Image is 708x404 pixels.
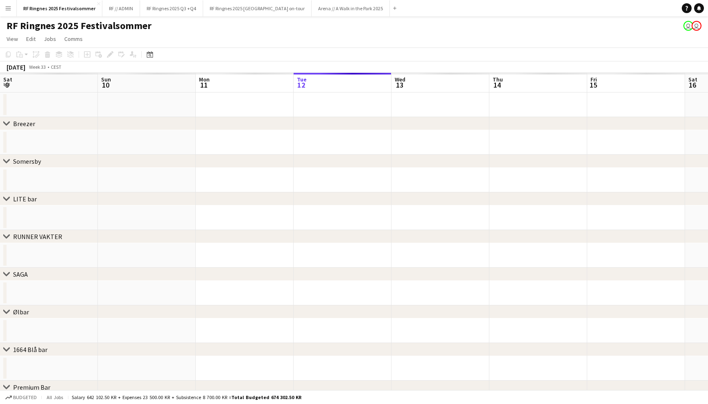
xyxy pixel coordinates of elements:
[491,80,503,90] span: 14
[296,80,307,90] span: 12
[203,0,312,16] button: RF Ringnes 2025 [GEOGRAPHIC_DATA] on-tour
[13,270,28,278] div: SAGA
[13,308,29,316] div: Ølbar
[23,34,39,44] a: Edit
[4,393,38,402] button: Budgeted
[13,195,37,203] div: LITE bar
[13,395,37,400] span: Budgeted
[590,76,597,83] span: Fri
[7,20,152,32] h1: RF Ringnes 2025 Festivalsommer
[198,80,210,90] span: 11
[231,394,301,400] span: Total Budgeted 674 302.50 KR
[2,80,12,90] span: 9
[7,35,18,43] span: View
[72,394,301,400] div: Salary 642 102.50 KR + Expenses 23 500.00 KR + Subsistence 8 700.00 KR =
[687,80,697,90] span: 16
[688,76,697,83] span: Sat
[17,0,102,16] button: RF Ringnes 2025 Festivalsommer
[45,394,65,400] span: All jobs
[3,76,12,83] span: Sat
[13,383,50,391] div: Premium Bar
[312,0,390,16] button: Arena // A Walk in the Park 2025
[26,35,36,43] span: Edit
[13,157,41,165] div: Somersby
[589,80,597,90] span: 15
[13,232,62,241] div: RUNNER VAKTER
[692,21,701,31] app-user-avatar: Mille Berger
[27,64,48,70] span: Week 33
[13,120,35,128] div: Breezer
[297,76,307,83] span: Tue
[493,76,503,83] span: Thu
[102,0,140,16] button: RF // ADMIN
[51,64,61,70] div: CEST
[41,34,59,44] a: Jobs
[100,80,111,90] span: 10
[13,345,48,354] div: 1664 Blå bar
[199,76,210,83] span: Mon
[683,21,693,31] app-user-avatar: Wilmer Borgnes
[395,76,405,83] span: Wed
[64,35,83,43] span: Comms
[3,34,21,44] a: View
[101,76,111,83] span: Sun
[394,80,405,90] span: 13
[61,34,86,44] a: Comms
[7,63,25,71] div: [DATE]
[44,35,56,43] span: Jobs
[140,0,203,16] button: RF Ringnes 2025 Q3 +Q4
